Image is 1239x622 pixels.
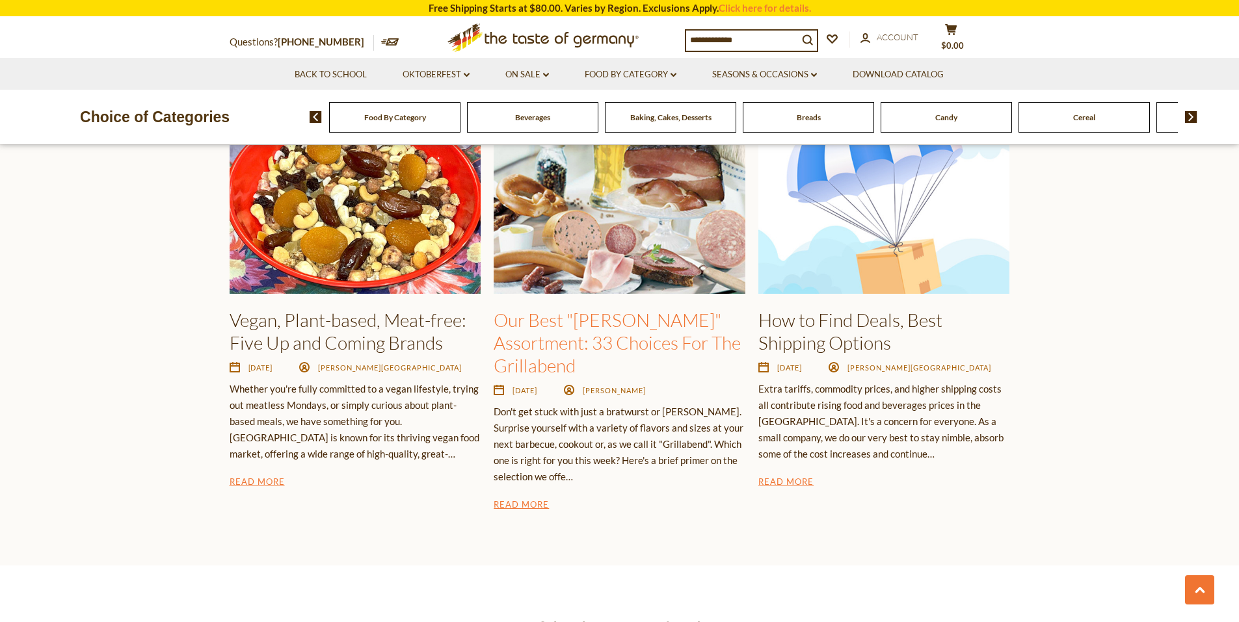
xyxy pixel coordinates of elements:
span: [PERSON_NAME] [583,386,646,395]
a: On Sale [505,68,549,82]
a: Our Best "[PERSON_NAME]" Assortment: 33 Choices For The Grillabend [494,309,741,376]
span: Account [877,32,918,42]
time: [DATE] [777,363,802,372]
a: Cereal [1073,112,1095,122]
img: Vegan, Plant-based, Meat-free: Five Up and Coming Brands [230,105,481,294]
a: Account [860,31,918,45]
div: Whether you're fully committed to a vegan lifestyle, trying out meatless Mondays, or simply curio... [230,381,481,462]
span: [PERSON_NAME][GEOGRAPHIC_DATA] [318,363,462,372]
a: Seasons & Occasions [712,68,817,82]
a: Beverages [515,112,550,122]
a: Oktoberfest [403,68,470,82]
a: Candy [935,112,957,122]
a: Breads [797,112,821,122]
a: Read More [758,475,814,491]
a: [PHONE_NUMBER] [278,36,364,47]
img: previous arrow [310,111,322,123]
a: Back to School [295,68,367,82]
time: [DATE] [513,386,537,395]
a: Baking, Cakes, Desserts [630,112,712,122]
img: Our Best "Wurst" Assortment: 33 Choices For The Grillabend [494,105,745,294]
button: $0.00 [932,23,971,56]
a: Click here for details. [719,2,811,14]
time: [DATE] [248,363,273,372]
a: Download Catalog [853,68,944,82]
span: $0.00 [941,40,964,51]
div: Extra tariffs, commodity prices, and higher shipping costs all contribute rising food and beverag... [758,381,1009,462]
a: Read More [230,475,285,491]
div: Don't get stuck with just a bratwurst or [PERSON_NAME]. Surprise yourself with a variety of flavo... [494,404,745,485]
span: [PERSON_NAME][GEOGRAPHIC_DATA] [847,363,991,372]
img: How to Find Deals, Best Shipping Options [758,105,1009,294]
img: next arrow [1185,111,1197,123]
a: Food By Category [364,112,426,122]
a: Read More [494,498,549,513]
a: How to Find Deals, Best Shipping Options [758,309,942,354]
p: Questions? [230,34,374,51]
a: Vegan, Plant-based, Meat-free: Five Up and Coming Brands [230,309,466,354]
a: Food By Category [585,68,676,82]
